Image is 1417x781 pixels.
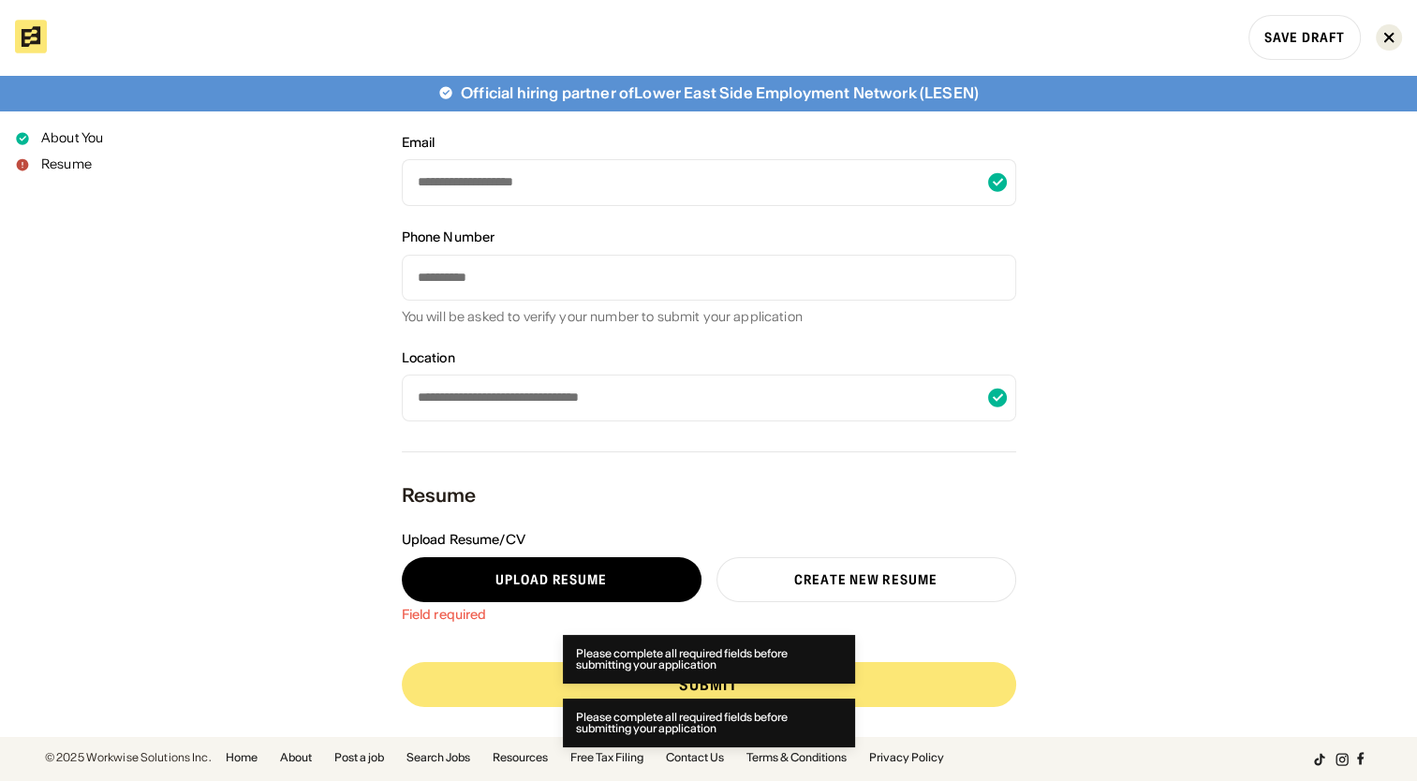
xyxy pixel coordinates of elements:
[334,752,384,763] a: Post a job
[41,155,92,174] div: Resume
[45,752,211,763] div: © 2025 Workwise Solutions Inc.
[461,82,979,103] div: Official hiring partner of Lower East Side Employment Network (LESEN)
[41,129,103,148] div: About You
[794,573,937,586] div: Create new resume
[402,134,435,153] div: Email
[716,557,1016,602] a: Create new resume
[406,752,470,763] a: Search Jobs
[869,752,944,763] a: Privacy Policy
[576,648,842,670] div: Please complete all required fields before submitting your application
[15,20,47,53] img: Bandana logo
[280,752,312,763] a: About
[576,712,842,734] div: Please complete all required fields before submitting your application
[1264,31,1345,44] div: Save Draft
[493,752,548,763] a: Resources
[402,349,455,368] div: Location
[495,573,608,586] div: Upload resume
[226,752,258,763] a: Home
[402,228,495,247] div: Phone Number
[402,606,1016,625] div: Field required
[402,531,525,550] div: Upload Resume/CV
[402,308,1016,327] div: You will be asked to verify your number to submit your application
[402,482,1016,508] div: Resume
